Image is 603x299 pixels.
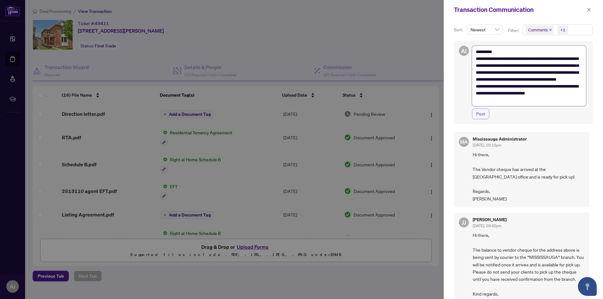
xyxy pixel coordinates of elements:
[508,27,520,34] p: Filter:
[587,8,591,12] span: close
[460,138,468,146] span: MA
[525,25,554,34] span: Comments
[549,28,552,31] span: close
[454,5,585,14] div: Transaction Communication
[578,277,597,296] button: Open asap
[462,218,466,227] span: JJ
[473,223,501,228] span: [DATE], 03:42pm
[473,137,527,141] h5: Mississauga Administrator
[470,25,499,34] span: Newest
[560,27,565,33] div: +1
[473,151,584,202] span: Hi there, The Vendor cheque has arrived at the [GEOGRAPHIC_DATA] office and is ready for pick up!...
[473,232,584,297] span: Hi there, The balance to vendor cheque for the address above is being sent by courier to the *MIS...
[472,109,489,119] button: Post
[461,46,467,55] span: AI
[528,27,548,33] span: Comments
[473,143,501,147] span: [DATE], 03:13pm
[473,217,507,222] h5: [PERSON_NAME]
[454,26,464,33] p: Sort:
[476,109,485,119] span: Post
